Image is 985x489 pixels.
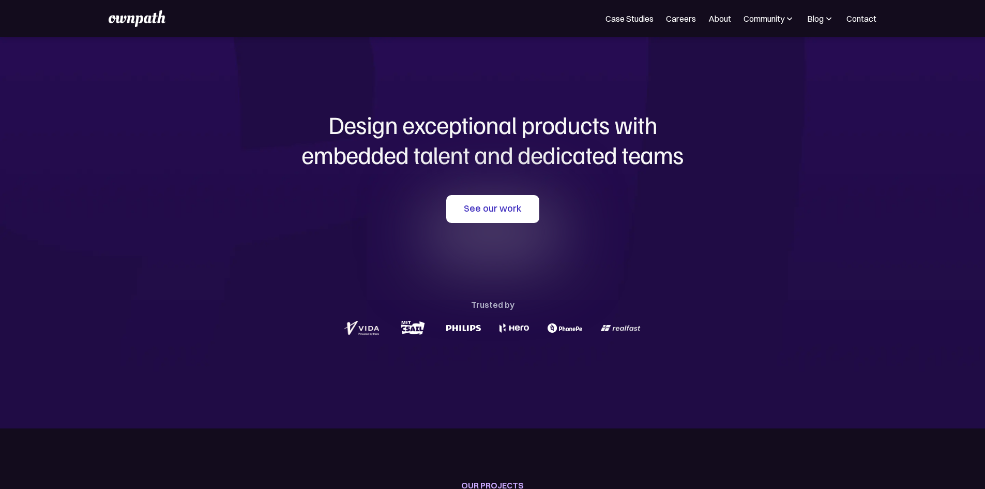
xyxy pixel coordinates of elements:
[744,12,784,25] div: Community
[807,12,824,25] div: Blog
[245,110,741,169] h1: Design exceptional products with embedded talent and dedicated teams
[605,12,654,25] a: Case Studies
[708,12,731,25] a: About
[666,12,696,25] a: Careers
[744,12,795,25] div: Community
[846,12,876,25] a: Contact
[446,195,539,223] a: See our work
[471,298,514,312] div: Trusted by
[807,12,834,25] div: Blog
